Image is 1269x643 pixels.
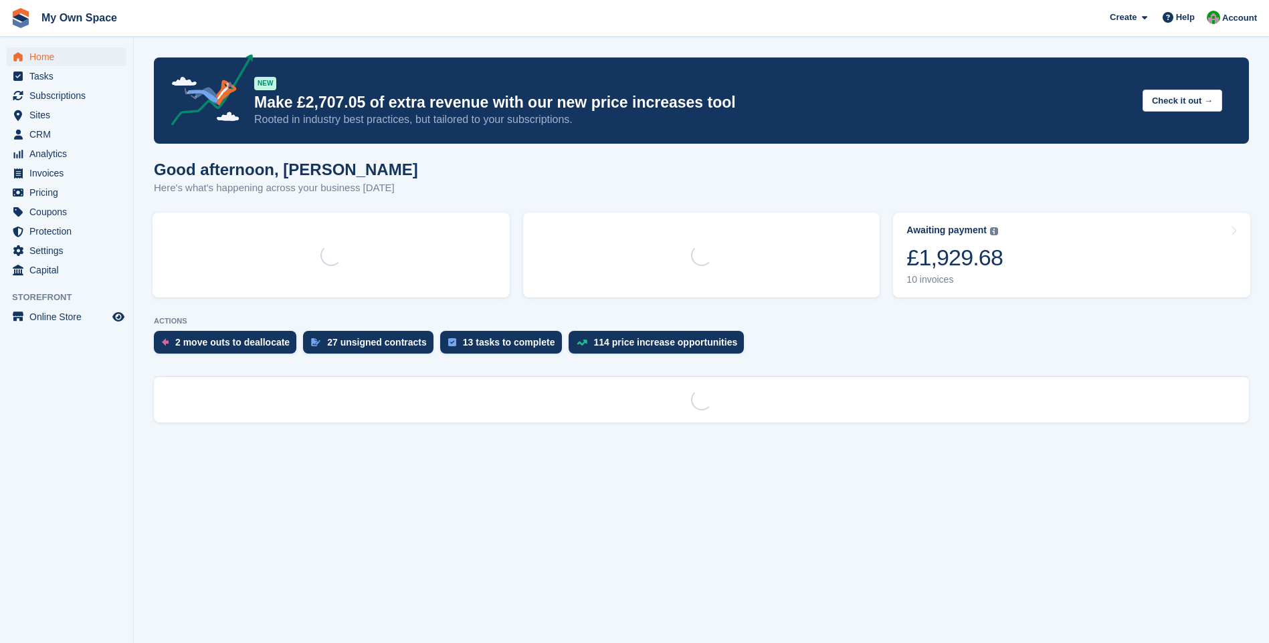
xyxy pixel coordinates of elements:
a: menu [7,261,126,279]
a: Awaiting payment £1,929.68 10 invoices [893,213,1250,297]
a: menu [7,106,126,124]
span: Account [1222,11,1257,25]
span: Home [29,47,110,66]
a: menu [7,183,126,202]
a: menu [7,241,126,260]
a: menu [7,67,126,86]
div: 114 price increase opportunities [594,337,738,348]
a: menu [7,222,126,241]
div: 10 invoices [906,274,1003,285]
img: price-adjustments-announcement-icon-8257ccfd72463d97f412b2fc003d46551f7dbcb40ab6d574587a9cd5c0d94... [160,54,254,130]
img: icon-info-grey-7440780725fd019a000dd9b08b2336e03edf1995a4989e88bcd33f0948082b44.svg [990,227,998,235]
span: Invoices [29,164,110,182]
span: Help [1176,11,1195,24]
span: Create [1110,11,1137,24]
a: 27 unsigned contracts [303,331,440,360]
a: 2 move outs to deallocate [154,331,303,360]
a: menu [7,86,126,105]
a: menu [7,307,126,326]
img: price_increase_opportunities-93ffe204e8149a01c8c9dc8f82e8f89637d9d84a8eef4429ea346261dce0b2c0.svg [577,340,587,346]
a: Preview store [110,309,126,325]
div: 27 unsigned contracts [327,337,427,348]
span: Pricing [29,183,110,202]
img: Paula Harris [1207,11,1220,24]
span: Capital [29,261,110,279]
a: 114 price increase opportunities [569,331,751,360]
a: menu [7,203,126,221]
span: Analytics [29,144,110,163]
img: move_outs_to_deallocate_icon-f764333ba52eb49d3ac5e1228854f67142a1ed5810a6f6cc68b1a99e826820c5.svg [162,338,169,346]
div: 13 tasks to complete [463,337,555,348]
a: My Own Space [36,7,122,29]
button: Check it out → [1143,90,1222,112]
img: contract_signature_icon-13c848040528278c33f63329250d36e43548de30e8caae1d1a13099fd9432cc5.svg [311,338,320,346]
a: 13 tasks to complete [440,331,569,360]
span: Online Store [29,307,110,326]
span: Coupons [29,203,110,221]
img: task-75834270c22a3079a89374b754ae025e5fb1db73e45f91037f5363f120a921f8.svg [448,338,456,346]
span: Storefront [12,291,133,304]
p: Make £2,707.05 of extra revenue with our new price increases tool [254,93,1132,112]
h1: Good afternoon, [PERSON_NAME] [154,160,418,178]
p: ACTIONS [154,317,1249,326]
div: NEW [254,77,276,90]
p: Rooted in industry best practices, but tailored to your subscriptions. [254,112,1132,127]
p: Here's what's happening across your business [DATE] [154,180,418,196]
div: £1,929.68 [906,244,1003,271]
div: Awaiting payment [906,225,987,236]
a: menu [7,164,126,182]
a: menu [7,47,126,66]
a: menu [7,144,126,163]
span: Settings [29,241,110,260]
img: stora-icon-8386f47178a22dfd0bd8f6a31ec36ba5ce8667c1dd55bd0f319d3a0aa187defe.svg [11,8,31,28]
div: 2 move outs to deallocate [175,337,290,348]
span: Subscriptions [29,86,110,105]
span: CRM [29,125,110,144]
span: Protection [29,222,110,241]
span: Tasks [29,67,110,86]
span: Sites [29,106,110,124]
a: menu [7,125,126,144]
